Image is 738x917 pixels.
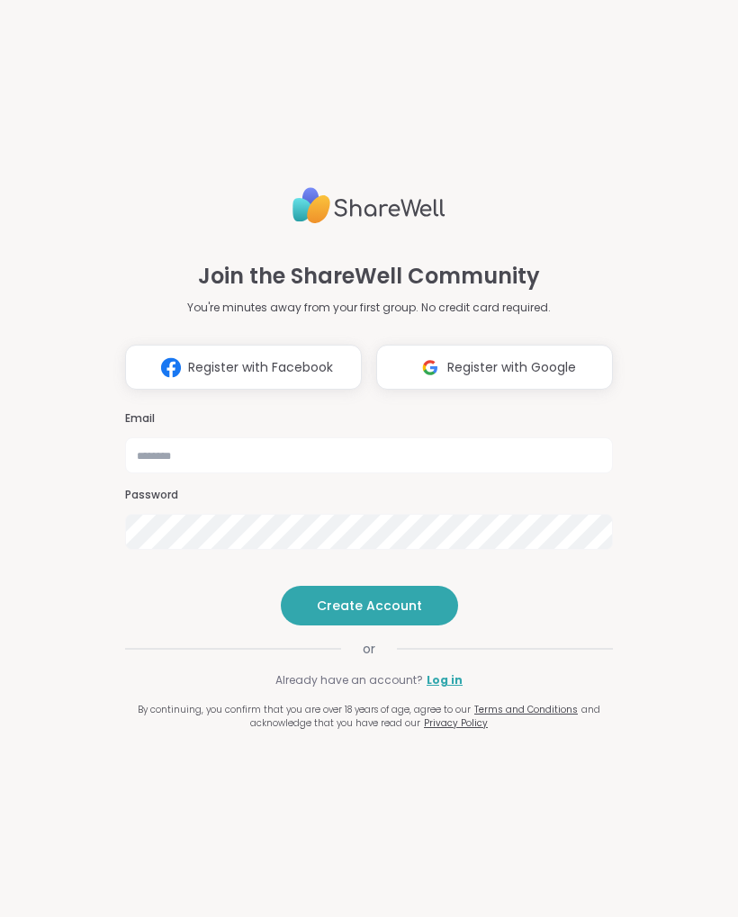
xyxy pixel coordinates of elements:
h3: Password [125,488,613,503]
a: Terms and Conditions [474,703,578,716]
h1: Join the ShareWell Community [198,260,540,292]
h3: Email [125,411,613,427]
a: Privacy Policy [424,716,488,730]
span: or [341,640,397,658]
button: Create Account [281,586,458,625]
button: Register with Facebook [125,345,362,390]
span: Create Account [317,597,422,615]
span: and acknowledge that you have read our [250,703,600,730]
span: Register with Google [447,358,576,377]
span: By continuing, you confirm that you are over 18 years of age, agree to our [138,703,471,716]
img: ShareWell Logomark [154,351,188,384]
span: Register with Facebook [188,358,333,377]
img: ShareWell Logomark [413,351,447,384]
button: Register with Google [376,345,613,390]
p: You're minutes away from your first group. No credit card required. [187,300,551,316]
img: ShareWell Logo [292,180,445,231]
a: Log in [427,672,463,688]
span: Already have an account? [275,672,423,688]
